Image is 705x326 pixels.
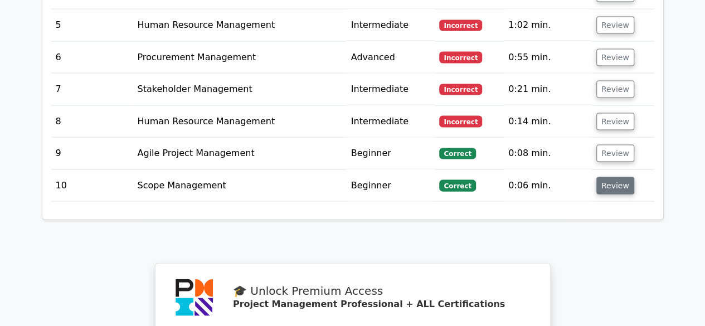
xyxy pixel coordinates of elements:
td: Human Resource Management [133,9,346,41]
button: Review [596,81,634,98]
span: Incorrect [439,84,482,95]
button: Review [596,177,634,194]
td: 0:08 min. [504,138,592,169]
span: Incorrect [439,52,482,63]
td: Agile Project Management [133,138,346,169]
td: 9 [51,138,133,169]
td: 0:55 min. [504,42,592,74]
td: 7 [51,74,133,105]
td: 10 [51,170,133,202]
span: Incorrect [439,116,482,127]
button: Review [596,145,634,162]
span: Correct [439,148,475,159]
td: Human Resource Management [133,106,346,138]
td: Intermediate [347,106,435,138]
td: 1:02 min. [504,9,592,41]
td: 8 [51,106,133,138]
td: 6 [51,42,133,74]
span: Incorrect [439,20,482,31]
td: 5 [51,9,133,41]
button: Review [596,17,634,34]
td: Advanced [347,42,435,74]
td: Scope Management [133,170,346,202]
td: Beginner [347,138,435,169]
td: Intermediate [347,9,435,41]
td: 0:06 min. [504,170,592,202]
td: Procurement Management [133,42,346,74]
span: Correct [439,180,475,191]
button: Review [596,113,634,130]
td: 0:21 min. [504,74,592,105]
td: 0:14 min. [504,106,592,138]
td: Intermediate [347,74,435,105]
td: Beginner [347,170,435,202]
button: Review [596,49,634,66]
td: Stakeholder Management [133,74,346,105]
